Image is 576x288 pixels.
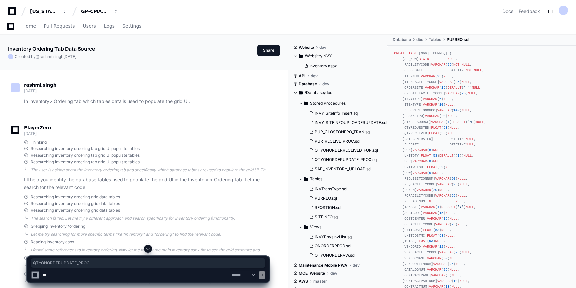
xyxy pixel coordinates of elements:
span: QTYONORDERUPDATE_PROC.sql [315,157,378,162]
span: Inventory.aspx [309,63,337,69]
span: SITEINFO.sql [315,214,339,220]
span: NULL [445,234,453,238]
span: BIGINT [419,57,431,61]
span: 53 [443,126,447,130]
span: Tables [310,176,322,182]
span: Researching inventory ordering tab grid UI populate tables [31,146,140,151]
span: Website [299,45,314,50]
button: /Website/INVY [293,51,383,61]
button: INVY_SITEINFOUPLOADERUPDATE.sql [307,118,387,127]
span: NULL [433,171,441,175]
span: NULL [445,103,453,107]
span: 53 [441,131,445,135]
span: dbo [416,37,423,42]
span: DEFAULT [441,205,455,209]
span: 25 [452,222,455,226]
span: FLOAT [429,131,439,135]
button: QTYONORDERUPDATE_PROC.sql [307,155,387,164]
button: QTYONORDERRECEIVED_FUN.sql [307,146,387,155]
span: PURREQ.sql [447,37,469,42]
span: Researching inventory ordering grid data tables [31,194,120,200]
span: DEFAULT [452,120,466,124]
span: /Database/dbo [305,90,332,95]
span: 6 [439,97,441,101]
button: Inventory.aspx [301,61,379,71]
span: dev [322,81,329,87]
button: Share [257,45,280,56]
button: SITEINFO.sql [307,212,384,222]
span: 20 [452,177,455,181]
svg: Directory [299,89,303,97]
a: Users [83,19,96,34]
span: VARCHAR [431,120,445,124]
span: VARCHAR [421,74,435,78]
span: NULL [457,222,466,226]
span: Grepping inventory.*ordering [31,224,85,229]
span: 25 [437,74,441,78]
div: Let me try searching for more specific terms like "inventory" and "ordering" to find the relevant... [31,232,269,237]
span: INVY_SITEINFOUPLOADERUPDATE.sql [315,120,387,125]
span: [DATE] [24,131,36,136]
span: Users [83,24,96,28]
span: VARCHAR [425,86,439,90]
span: NULL [468,91,476,95]
span: Home [22,24,36,28]
span: NULL [457,194,466,198]
span: NULL [462,80,470,84]
span: NULL [448,131,456,135]
span: NULL [445,211,453,215]
span: 25 [462,91,466,95]
span: NULL [443,97,452,101]
span: [DATE] [63,54,76,59]
span: Researching inventory ordering grid data tables [31,208,120,213]
button: INVY_SiteInfo_Insert.sql [307,109,387,118]
span: 140 [453,108,459,112]
span: 1 [437,205,439,209]
button: INVTransType.sql [307,184,384,194]
span: VARCHAR [421,205,435,209]
span: 53 [433,154,437,158]
span: /Website/INVY [305,53,332,59]
span: 53 [435,228,439,232]
span: QTYONORDERUPDATE_PROC [33,260,263,266]
span: NULL [450,217,458,221]
span: DEFAULT [448,86,462,90]
span: VARCHAR [423,211,437,215]
span: NULL [448,114,456,118]
div: The user is asking about the inventory ordering tab and specifically which database tables are us... [31,167,269,173]
button: Feedback [519,8,540,15]
a: Home [22,19,36,34]
span: INVY_SiteInfo_Insert.sql [315,111,359,116]
span: VARCHAR [445,91,459,95]
button: GP-CMAG-MP2 [78,5,121,17]
p: I'll help you identify the database tables used to populate the grid UI in the Inventory > Orderi... [24,176,269,191]
span: NOT NULL [466,68,482,72]
span: dev [311,73,318,79]
span: API [299,73,305,79]
button: ONORDERRECD.sql [307,241,384,251]
span: Database [299,81,317,87]
span: FLOAT [427,234,437,238]
button: [US_STATE] Pacific [27,5,70,17]
button: Tables [299,174,388,184]
span: NULL [433,148,441,152]
span: VARCHAR [413,159,427,163]
span: VARCHAR [439,80,453,84]
span: @ [36,54,40,59]
span: NULL [466,143,474,146]
span: PUR_CLOSEONEPO_TRAN.sql [315,129,370,135]
span: 15 [443,217,447,221]
span: Researching inventory ordering grid data tables [31,201,120,206]
span: NULL [443,74,452,78]
span: 8 [429,148,431,152]
span: VARCHAR [435,194,450,198]
span: REQSTION.sql [315,205,341,210]
span: NULL [460,182,468,186]
span: dev [319,45,326,50]
span: VARCHAR [435,177,450,181]
span: VARCHAR [427,217,441,221]
span: INVYPhysInvHist.sql [315,234,353,240]
span: Researching inventory ordering tab grid UI populate tables [31,159,140,165]
span: 25 [455,80,459,84]
span: QTYONORDERRECEIVED_FUN.sql [315,148,378,153]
